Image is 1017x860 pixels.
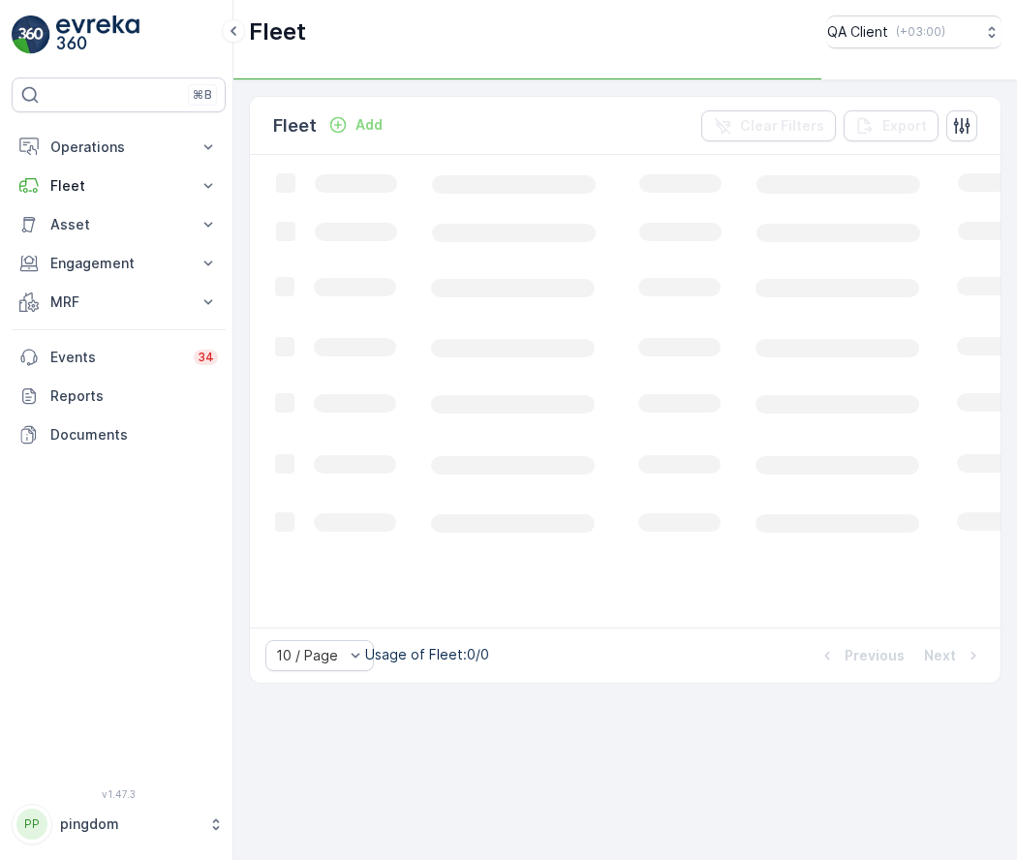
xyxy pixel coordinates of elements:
[321,113,390,137] button: Add
[12,283,226,322] button: MRF
[12,804,226,845] button: PPpingdom
[816,644,907,667] button: Previous
[50,348,182,367] p: Events
[56,15,139,54] img: logo_light-DOdMpM7g.png
[882,116,927,136] p: Export
[12,205,226,244] button: Asset
[922,644,985,667] button: Next
[12,128,226,167] button: Operations
[50,138,187,157] p: Operations
[827,22,888,42] p: QA Client
[924,646,956,665] p: Next
[273,112,317,139] p: Fleet
[249,16,306,47] p: Fleet
[12,15,50,54] img: logo
[50,215,187,234] p: Asset
[827,15,1002,48] button: QA Client(+03:00)
[60,814,199,834] p: pingdom
[896,24,945,40] p: ( +03:00 )
[12,377,226,415] a: Reports
[16,809,47,840] div: PP
[844,110,939,141] button: Export
[355,115,383,135] p: Add
[50,425,218,445] p: Documents
[701,110,836,141] button: Clear Filters
[50,386,218,406] p: Reports
[12,788,226,800] span: v 1.47.3
[740,116,824,136] p: Clear Filters
[50,254,187,273] p: Engagement
[198,350,214,365] p: 34
[12,338,226,377] a: Events34
[12,167,226,205] button: Fleet
[193,87,212,103] p: ⌘B
[12,244,226,283] button: Engagement
[365,645,489,664] p: Usage of Fleet : 0/0
[12,415,226,454] a: Documents
[845,646,905,665] p: Previous
[50,292,187,312] p: MRF
[50,176,187,196] p: Fleet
